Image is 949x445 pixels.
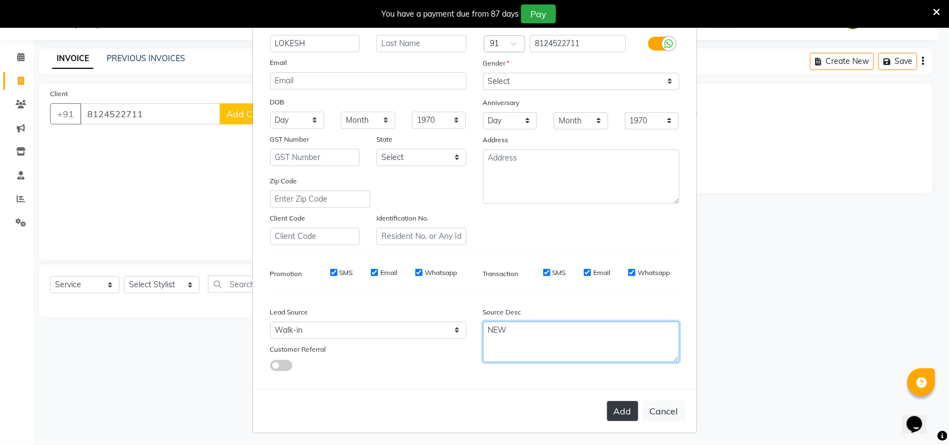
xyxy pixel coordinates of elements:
button: Cancel [643,401,685,422]
input: Enter Zip Code [270,191,370,208]
label: Promotion [270,269,302,279]
input: Resident No. or Any Id [376,228,466,245]
input: Email [270,72,466,89]
label: Anniversary [483,98,520,108]
label: State [376,134,392,144]
input: First Name [270,35,360,52]
label: SMS [553,268,566,278]
label: SMS [340,268,353,278]
label: Transaction [483,269,519,279]
label: Source Desc [483,307,521,317]
label: Identification No. [376,213,429,223]
label: Email [270,58,287,68]
label: GST Number [270,134,310,144]
input: Last Name [376,35,466,52]
label: DOB [270,97,285,107]
label: Whatsapp [425,268,457,278]
button: Pay [521,4,556,23]
div: You have a payment due from 87 days [381,8,519,20]
iframe: chat widget [902,401,938,434]
input: Client Code [270,228,360,245]
input: Mobile [530,35,626,52]
label: Gender [483,58,510,68]
label: Lead Source [270,307,309,317]
input: GST Number [270,149,360,166]
label: Customer Referral [270,344,326,354]
label: Zip Code [270,176,297,186]
button: Add [607,401,638,421]
label: Email [380,268,398,278]
label: Email [593,268,610,278]
label: Client Code [270,213,306,223]
label: Address [483,135,509,145]
label: Whatsapp [638,268,670,278]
